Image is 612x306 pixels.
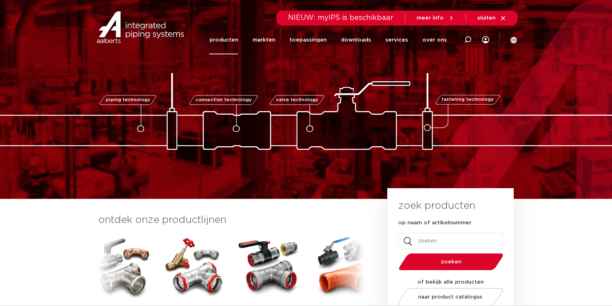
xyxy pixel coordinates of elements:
a: services [385,26,408,54]
a: over ons [422,26,446,54]
span: fastening technology [442,98,494,102]
a: downloads [341,26,371,54]
strong: of bekijk alle producten [417,279,484,285]
span: sluiten [477,15,495,21]
h3: ontdek onze productlijnen [98,213,363,227]
a: markten [252,26,275,54]
span: connection technology [195,98,251,102]
a: meer info [417,15,454,21]
span: valve technology [276,98,318,102]
a: naar product catalogus [396,288,505,306]
div: my IPS [482,26,489,54]
button: zoeken [396,253,506,271]
label: op naam of artikelnummer [398,219,471,226]
h3: zoek producten [398,199,475,213]
nav: Menu [209,26,446,54]
span: NIEUW: myIPS is beschikbaar [288,14,394,21]
a: sluiten [477,15,506,21]
span: piping technology [106,98,150,102]
span: naar product catalogus [418,294,482,300]
input: zoeken [398,233,503,249]
a: toepassingen [289,26,326,54]
span: zoeken [417,259,485,264]
a: producten [209,26,238,54]
span: meer info [417,15,444,21]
